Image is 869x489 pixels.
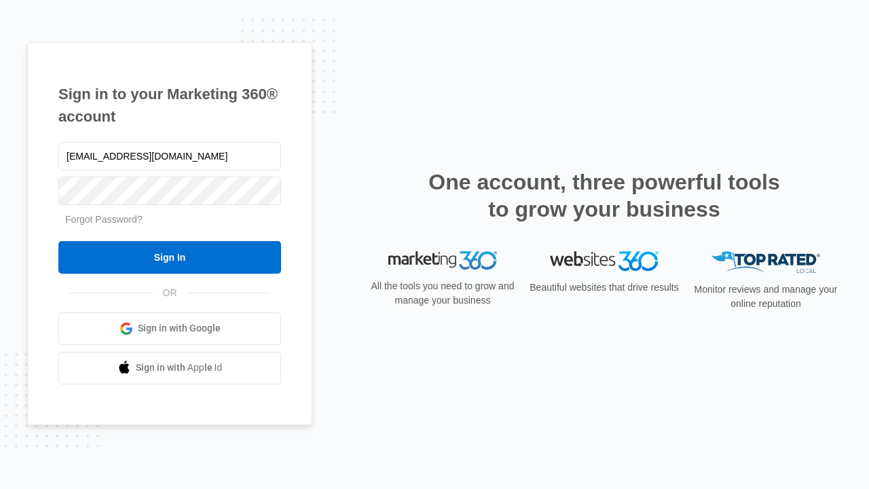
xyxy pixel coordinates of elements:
[367,279,519,308] p: All the tools you need to grow and manage your business
[711,251,820,274] img: Top Rated Local
[550,251,659,271] img: Websites 360
[424,168,784,223] h2: One account, three powerful tools to grow your business
[58,142,281,170] input: Email
[136,361,223,375] span: Sign in with Apple Id
[58,83,281,128] h1: Sign in to your Marketing 360® account
[58,312,281,345] a: Sign in with Google
[58,352,281,384] a: Sign in with Apple Id
[58,241,281,274] input: Sign In
[528,280,680,295] p: Beautiful websites that drive results
[388,251,497,270] img: Marketing 360
[690,283,842,311] p: Monitor reviews and manage your online reputation
[153,286,187,300] span: OR
[138,321,221,336] span: Sign in with Google
[65,214,143,225] a: Forgot Password?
